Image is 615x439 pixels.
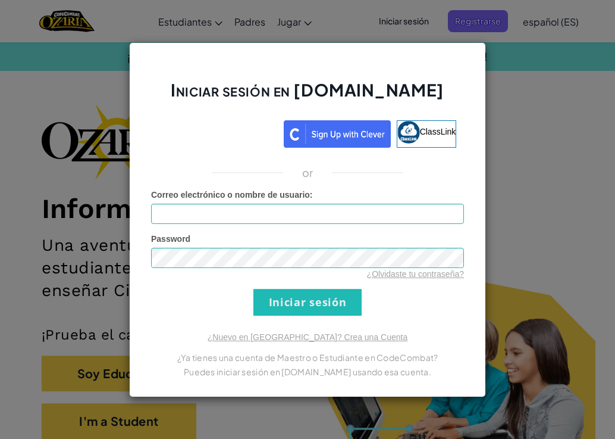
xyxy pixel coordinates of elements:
[153,119,284,145] iframe: Botón de Acceder con Google
[151,190,310,200] span: Correo electrónico o nombre de usuario
[253,289,362,316] input: Iniciar sesión
[367,269,464,279] a: ¿Olvidaste tu contraseña?
[151,189,313,201] label: :
[420,126,456,136] span: ClassLink
[302,166,313,180] p: or
[208,332,407,342] a: ¿Nuevo en [GEOGRAPHIC_DATA]? Crea una Cuenta
[284,120,391,148] img: clever_sso_button@2x.png
[151,234,190,244] span: Password
[151,79,464,113] h2: Iniciar sesión en [DOMAIN_NAME]
[397,121,420,144] img: classlink-logo-small.png
[151,365,464,379] p: Puedes iniciar sesión en [DOMAIN_NAME] usando esa cuenta.
[151,350,464,365] p: ¿Ya tienes una cuenta de Maestro o Estudiante en CodeCombat?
